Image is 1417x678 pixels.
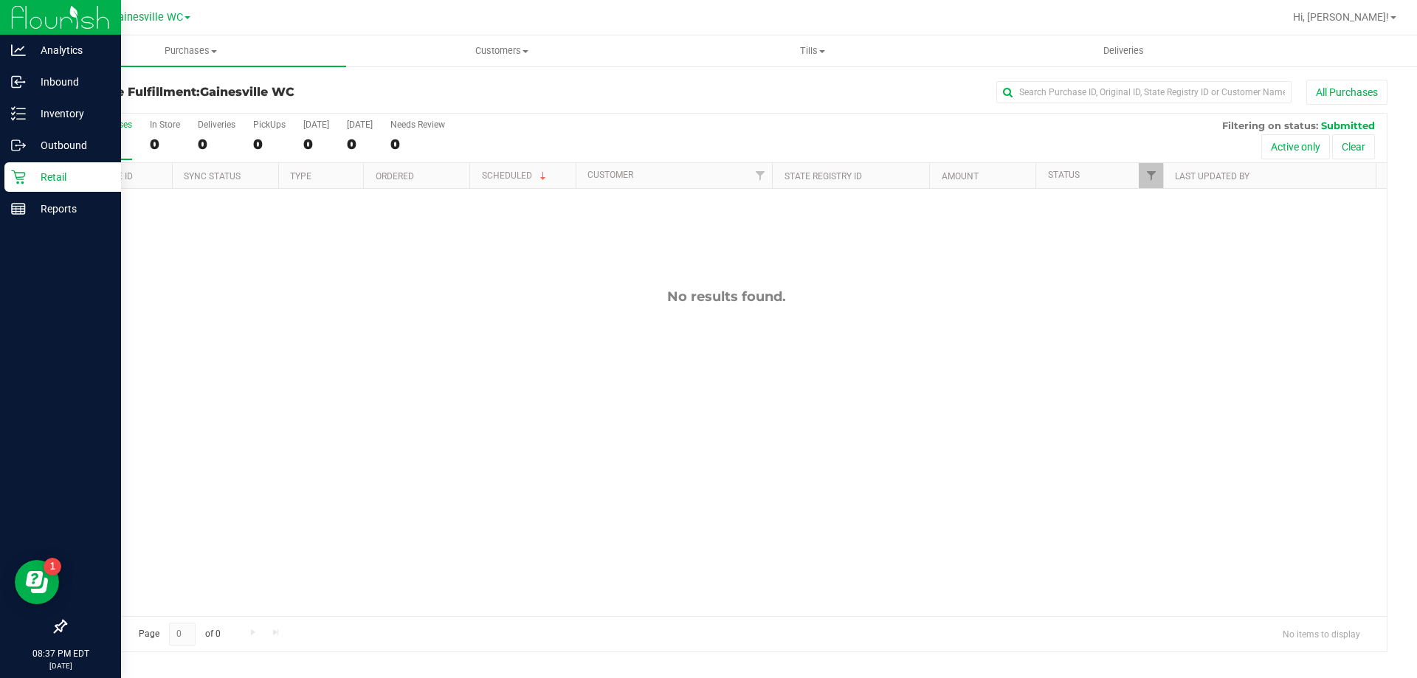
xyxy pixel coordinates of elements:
a: Sync Status [184,171,241,181]
a: Amount [942,171,979,181]
span: Customers [347,44,656,58]
div: 0 [253,136,286,153]
inline-svg: Reports [11,201,26,216]
button: All Purchases [1306,80,1387,105]
button: Clear [1332,134,1375,159]
p: Inventory [26,105,114,122]
a: Deliveries [968,35,1279,66]
inline-svg: Inbound [11,75,26,89]
p: Reports [26,200,114,218]
inline-svg: Analytics [11,43,26,58]
a: Tills [657,35,968,66]
a: Ordered [376,171,414,181]
h3: Purchase Fulfillment: [65,86,506,99]
div: 0 [150,136,180,153]
div: [DATE] [347,120,373,130]
span: Page of 0 [126,623,232,646]
a: Last Updated By [1175,171,1249,181]
a: Customers [346,35,657,66]
div: PickUps [253,120,286,130]
a: Type [290,171,311,181]
p: Retail [26,168,114,186]
div: 0 [390,136,445,153]
a: Customer [587,170,633,180]
p: Outbound [26,136,114,154]
inline-svg: Retail [11,170,26,184]
a: State Registry ID [785,171,862,181]
iframe: Resource center unread badge [44,558,61,575]
input: Search Purchase ID, Original ID, State Registry ID or Customer Name... [996,81,1292,103]
iframe: Resource center [15,560,59,604]
a: Status [1048,170,1080,180]
button: Active only [1261,134,1330,159]
div: In Store [150,120,180,130]
inline-svg: Inventory [11,106,26,121]
p: 08:37 PM EDT [7,647,114,660]
span: Deliveries [1083,44,1164,58]
span: Hi, [PERSON_NAME]! [1293,11,1389,23]
span: Submitted [1321,120,1375,131]
div: 0 [198,136,235,153]
inline-svg: Outbound [11,138,26,153]
p: Analytics [26,41,114,59]
div: 0 [347,136,373,153]
span: Filtering on status: [1222,120,1318,131]
span: No items to display [1271,623,1372,645]
a: Scheduled [482,170,549,181]
div: 0 [303,136,329,153]
p: [DATE] [7,660,114,671]
div: No results found. [66,288,1387,305]
span: Gainesville WC [200,85,294,99]
a: Filter [748,163,772,188]
div: Deliveries [198,120,235,130]
span: Tills [658,44,967,58]
div: Needs Review [390,120,445,130]
p: Inbound [26,73,114,91]
div: [DATE] [303,120,329,130]
span: Gainesville WC [111,11,183,24]
span: Purchases [35,44,346,58]
a: Filter [1139,163,1163,188]
a: Purchases [35,35,346,66]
